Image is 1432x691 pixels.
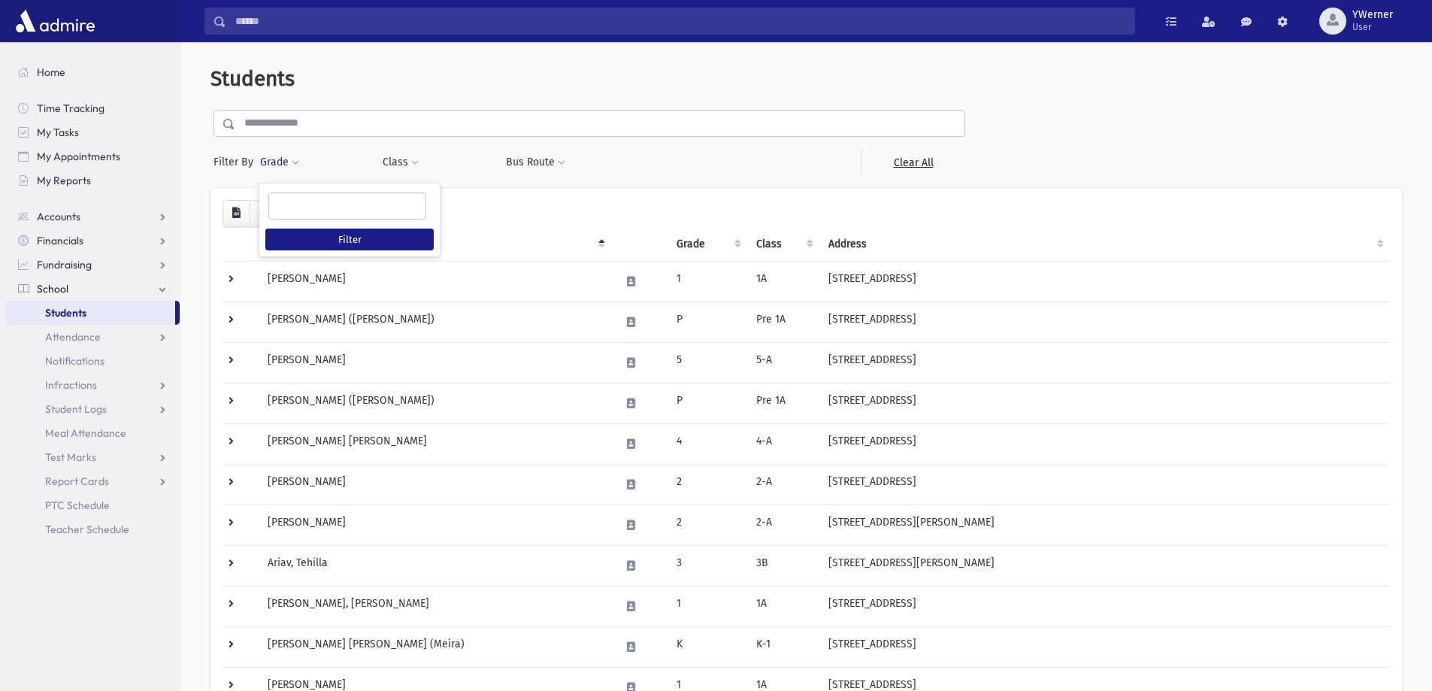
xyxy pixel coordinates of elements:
[6,144,180,168] a: My Appointments
[259,383,611,423] td: [PERSON_NAME] ([PERSON_NAME])
[747,261,819,302] td: 1A
[37,126,79,139] span: My Tasks
[37,258,92,271] span: Fundraising
[819,545,1390,586] td: [STREET_ADDRESS][PERSON_NAME]
[259,149,300,176] button: Grade
[6,373,180,397] a: Infractions
[6,469,180,493] a: Report Cards
[819,383,1390,423] td: [STREET_ADDRESS]
[382,149,419,176] button: Class
[226,8,1134,35] input: Search
[45,499,110,512] span: PTC Schedule
[6,301,175,325] a: Students
[6,168,180,192] a: My Reports
[6,517,180,541] a: Teacher Schedule
[668,423,747,464] td: 4
[819,227,1390,262] th: Address: activate to sort column ascending
[747,383,819,423] td: Pre 1A
[6,277,180,301] a: School
[819,626,1390,667] td: [STREET_ADDRESS]
[747,545,819,586] td: 3B
[37,150,120,163] span: My Appointments
[37,65,65,79] span: Home
[223,200,250,227] button: CSV
[668,302,747,342] td: P
[668,383,747,423] td: P
[210,66,295,91] span: Students
[819,586,1390,626] td: [STREET_ADDRESS]
[747,227,819,262] th: Class: activate to sort column ascending
[37,210,80,223] span: Accounts
[45,523,129,536] span: Teacher Schedule
[259,261,611,302] td: [PERSON_NAME]
[747,342,819,383] td: 5-A
[668,464,747,505] td: 2
[45,354,104,368] span: Notifications
[668,586,747,626] td: 1
[259,586,611,626] td: [PERSON_NAME], [PERSON_NAME]
[819,505,1390,545] td: [STREET_ADDRESS][PERSON_NAME]
[37,174,91,187] span: My Reports
[45,402,107,416] span: Student Logs
[259,342,611,383] td: [PERSON_NAME]
[6,421,180,445] a: Meal Attendance
[12,6,98,36] img: AdmirePro
[505,149,566,176] button: Bus Route
[250,200,280,227] button: Print
[45,378,97,392] span: Infractions
[45,474,109,488] span: Report Cards
[861,149,965,176] a: Clear All
[819,261,1390,302] td: [STREET_ADDRESS]
[1352,9,1393,21] span: YWerner
[6,96,180,120] a: Time Tracking
[1352,21,1393,33] span: User
[259,423,611,464] td: [PERSON_NAME] [PERSON_NAME]
[668,342,747,383] td: 5
[747,423,819,464] td: 4-A
[6,60,180,84] a: Home
[668,261,747,302] td: 1
[747,626,819,667] td: K-1
[6,325,180,349] a: Attendance
[668,545,747,586] td: 3
[259,302,611,342] td: [PERSON_NAME] ([PERSON_NAME])
[259,464,611,505] td: [PERSON_NAME]
[259,505,611,545] td: [PERSON_NAME]
[259,227,611,262] th: Student: activate to sort column descending
[819,423,1390,464] td: [STREET_ADDRESS]
[819,302,1390,342] td: [STREET_ADDRESS]
[259,626,611,667] td: [PERSON_NAME] [PERSON_NAME] (Meira)
[668,505,747,545] td: 2
[265,229,434,250] button: Filter
[819,464,1390,505] td: [STREET_ADDRESS]
[747,302,819,342] td: Pre 1A
[6,229,180,253] a: Financials
[37,282,68,295] span: School
[6,445,180,469] a: Test Marks
[668,626,747,667] td: K
[45,306,86,320] span: Students
[37,102,104,115] span: Time Tracking
[213,154,259,170] span: Filter By
[6,397,180,421] a: Student Logs
[6,253,180,277] a: Fundraising
[747,505,819,545] td: 2-A
[747,464,819,505] td: 2-A
[6,493,180,517] a: PTC Schedule
[819,342,1390,383] td: [STREET_ADDRESS]
[45,330,101,344] span: Attendance
[45,426,126,440] span: Meal Attendance
[6,120,180,144] a: My Tasks
[747,586,819,626] td: 1A
[668,227,747,262] th: Grade: activate to sort column ascending
[6,349,180,373] a: Notifications
[6,205,180,229] a: Accounts
[37,234,83,247] span: Financials
[45,450,96,464] span: Test Marks
[259,545,611,586] td: Ariav, Tehilla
